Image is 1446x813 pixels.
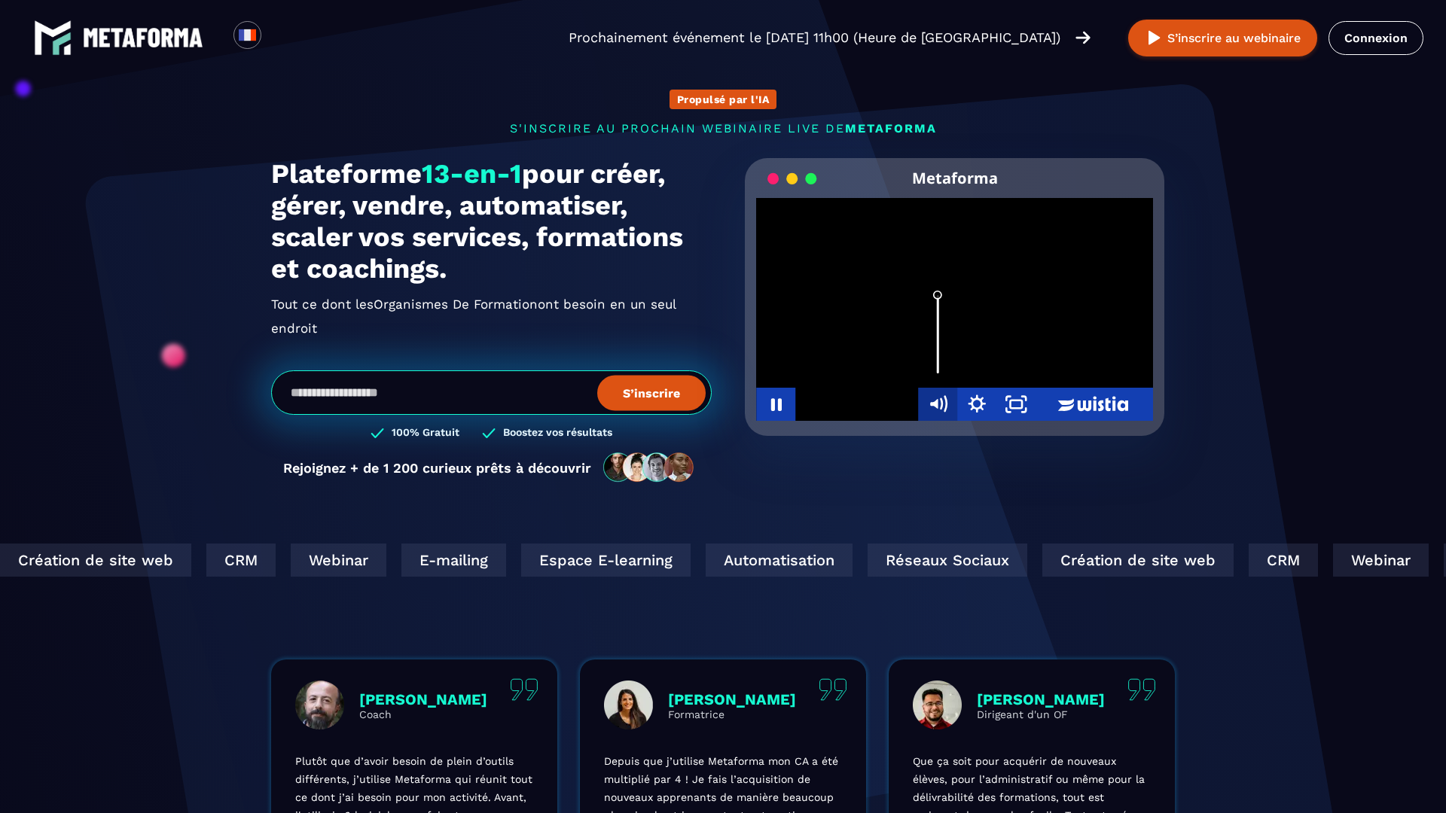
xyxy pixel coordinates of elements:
[1039,544,1231,577] div: Création de site web
[918,388,957,421] button: Mute
[912,158,998,198] h2: Metaforma
[1128,20,1317,56] button: S’inscrire au webinaire
[482,426,496,440] img: checked
[398,544,503,577] div: E-mailing
[1329,21,1423,55] a: Connexion
[977,708,1105,720] p: Dirigeant d'un OF
[392,426,459,440] h3: 100% Gratuit
[271,292,712,340] h2: Tout ce dont les ont besoin en un seul endroit
[845,121,937,135] span: METAFORMA
[1075,29,1091,46] img: arrow-right
[604,681,653,729] img: profile
[371,426,384,440] img: checked
[238,26,257,44] img: fr
[977,690,1105,708] p: [PERSON_NAME]
[668,690,796,708] p: [PERSON_NAME]
[865,544,1024,577] div: Réseaux Sociaux
[295,681,344,729] img: profile
[957,388,996,421] button: Show settings menu
[677,93,770,105] p: Propulsé par l'IA
[34,19,72,56] img: logo
[569,27,1060,48] p: Prochainement événement le [DATE] 11h00 (Heure de [GEOGRAPHIC_DATA])
[1036,388,1153,421] a: Wistia Logo -- Learn More
[597,375,706,410] button: S’inscrire
[274,29,285,47] input: Search for option
[261,21,298,54] div: Search for option
[599,452,700,483] img: community-people
[1246,544,1315,577] div: CRM
[819,678,847,701] img: quote
[510,678,538,701] img: quote
[83,28,203,47] img: logo
[756,388,795,421] button: Pause
[359,708,487,720] p: Coach
[767,172,817,186] img: loading
[359,690,487,708] p: [PERSON_NAME]
[271,158,712,285] h1: Plateforme pour créer, gérer, vendre, automatiser, scaler vos services, formations et coachings.
[288,544,383,577] div: Webinar
[203,544,273,577] div: CRM
[703,544,850,577] div: Automatisation
[913,681,962,729] img: profile
[668,708,796,720] p: Formatrice
[1127,678,1156,701] img: quote
[422,158,522,190] span: 13-en-1
[271,121,1175,135] p: s'inscrire au prochain webinaire live de
[996,388,1036,421] button: Unfullscreen
[503,426,612,440] h3: Boostez vos résultats
[1330,544,1426,577] div: Webinar
[283,460,591,476] p: Rejoignez + de 1 200 curieux prêts à découvrir
[918,280,957,388] div: Volume
[374,292,538,316] span: Organismes De Formation
[518,544,688,577] div: Espace E-learning
[1145,29,1164,47] img: play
